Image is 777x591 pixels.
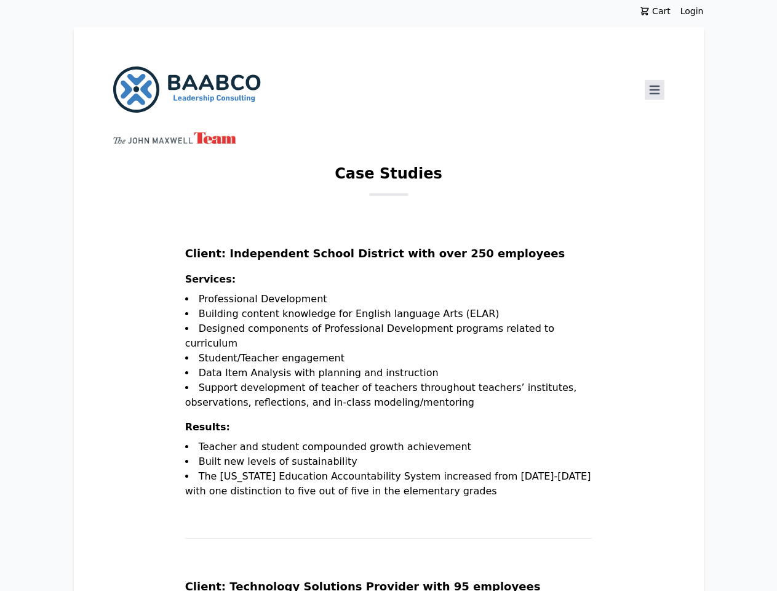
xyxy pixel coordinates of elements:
img: John Maxwell [113,132,236,144]
span: Cart [650,5,671,17]
li: Student/Teacher engagement [185,351,592,366]
li: Teacher and student compounded growth achievement [185,440,592,454]
li: Professional Development [185,292,592,307]
li: Data Item Analysis with planning and instruction [185,366,592,380]
li: Designed components of Professional Development programs related to curriculum [185,321,592,351]
img: BAABCO Consulting Services [113,66,261,113]
li: Support development of teacher of teachers throughout teachers’ institutes, observations, reflect... [185,380,592,410]
li: The [US_STATE] Education Accountability System increased from [DATE]-[DATE] with one distinction ... [185,469,592,499]
h1: Case Studies [335,164,442,193]
h3: Results: [185,420,592,440]
h2: Client: Independent School District with over 250 employees [185,245,592,272]
a: Cart [630,5,680,17]
li: Built new levels of sustainability [185,454,592,469]
a: Login [680,5,704,17]
h3: Services: [185,272,592,292]
li: Building content knowledge for English language Arts (ELAR) [185,307,592,321]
